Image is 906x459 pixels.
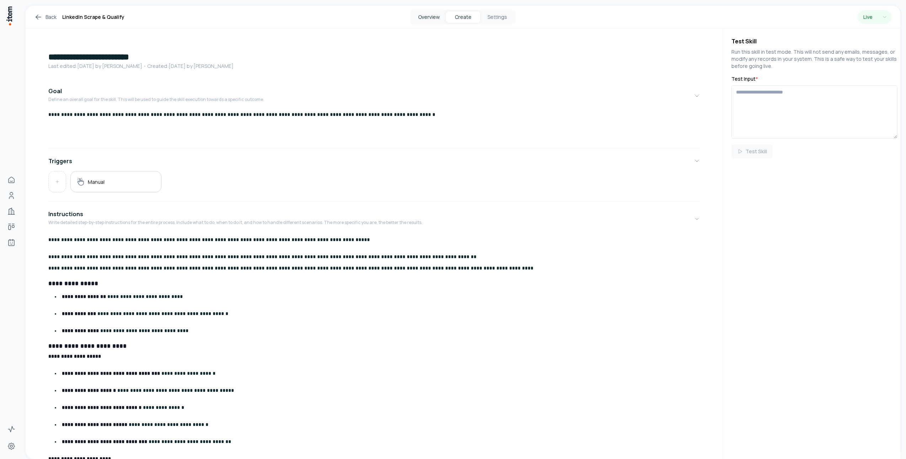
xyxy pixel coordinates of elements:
a: People [4,188,18,203]
a: Companies [4,204,18,218]
button: GoalDefine an overall goal for the skill. This will be used to guide the skill execution towards ... [48,81,700,111]
p: Last edited: [DATE] by [PERSON_NAME] ・Created: [DATE] by [PERSON_NAME] [48,63,700,70]
p: Run this skill in test mode. This will not send any emails, messages, or modify any records in yo... [731,48,897,70]
button: Settings [480,11,514,23]
a: Agents [4,235,18,250]
label: Test Input [731,75,897,82]
h1: LinkedIn Scrape & Qualify [62,13,124,21]
a: Settings [4,439,18,453]
h4: Test Skill [731,37,897,46]
a: Deals [4,220,18,234]
button: Triggers [48,151,700,171]
p: Write detailed step-by-step instructions for the entire process. Include what to do, when to do i... [48,220,422,225]
button: Create [446,11,480,23]
h4: Instructions [48,210,83,218]
h5: Manual [88,178,105,185]
a: Activity [4,422,18,436]
button: InstructionsWrite detailed step-by-step instructions for the entire process. Include what to do, ... [48,204,700,234]
button: Overview [412,11,446,23]
a: Home [4,173,18,187]
a: Back [34,13,57,21]
div: Triggers [48,171,700,198]
img: Item Brain Logo [6,6,13,26]
h4: Goal [48,87,62,95]
h4: Triggers [48,157,72,165]
p: Define an overall goal for the skill. This will be used to guide the skill execution towards a sp... [48,97,264,102]
div: GoalDefine an overall goal for the skill. This will be used to guide the skill execution towards ... [48,111,700,145]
